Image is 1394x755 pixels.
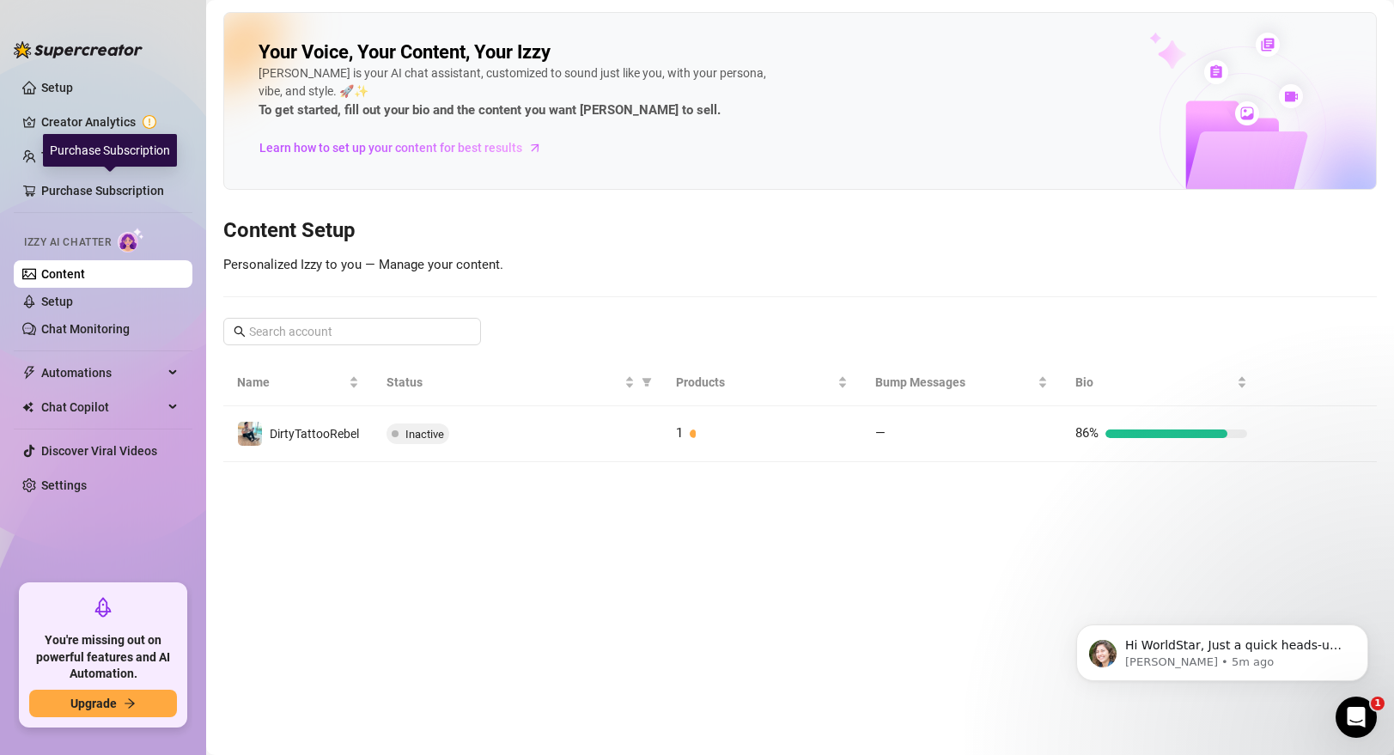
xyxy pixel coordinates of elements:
th: Status [373,359,662,406]
a: Discover Viral Videos [41,444,157,458]
span: 1 [1371,697,1385,710]
span: 86% [1075,425,1099,441]
span: Automations [41,359,163,387]
span: — [875,425,886,441]
a: Purchase Subscription [41,177,179,204]
span: You're missing out on powerful features and AI Automation. [29,632,177,683]
img: DirtyTattooRebel [238,422,262,446]
a: Learn how to set up your content for best results [259,134,555,161]
iframe: Intercom live chat [1336,697,1377,738]
strong: To get started, fill out your bio and the content you want [PERSON_NAME] to sell. [259,102,721,118]
span: Bio [1075,373,1233,392]
span: filter [642,377,652,387]
img: AI Chatter [118,228,144,253]
span: arrow-right [124,697,136,709]
span: Upgrade [70,697,117,710]
a: Chat Monitoring [41,322,130,336]
iframe: Intercom notifications message [1050,588,1394,709]
h3: Content Setup [223,217,1377,245]
span: filter [638,369,655,395]
span: Status [387,373,621,392]
span: thunderbolt [22,366,36,380]
span: Chat Copilot [41,393,163,421]
a: Content [41,267,85,281]
img: ai-chatter-content-library-cLFOSyPT.png [1110,14,1376,189]
span: Personalized Izzy to you — Manage your content. [223,257,503,272]
h2: Your Voice, Your Content, Your Izzy [259,40,551,64]
span: rocket [93,597,113,618]
span: search [234,326,246,338]
a: Creator Analytics exclamation-circle [41,108,179,136]
input: Search account [249,322,457,341]
th: Products [662,359,861,406]
th: Bio [1062,359,1261,406]
a: Settings [41,478,87,492]
span: Learn how to set up your content for best results [259,138,522,157]
span: DirtyTattooRebel [270,427,359,441]
span: Bump Messages [875,373,1033,392]
span: Name [237,373,345,392]
img: logo-BBDzfeDw.svg [14,41,143,58]
span: Products [676,373,834,392]
span: 1 [676,425,683,441]
img: Chat Copilot [22,401,33,413]
a: Setup [41,81,73,94]
span: arrow-right [527,139,544,156]
a: Setup [41,295,73,308]
div: Purchase Subscription [43,134,177,167]
a: Team Analytics [41,149,125,163]
span: Inactive [405,428,444,441]
button: Upgradearrow-right [29,690,177,717]
div: [PERSON_NAME] is your AI chat assistant, customized to sound just like you, with your persona, vi... [259,64,774,121]
th: Name [223,359,373,406]
span: Izzy AI Chatter [24,234,111,251]
th: Bump Messages [861,359,1061,406]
